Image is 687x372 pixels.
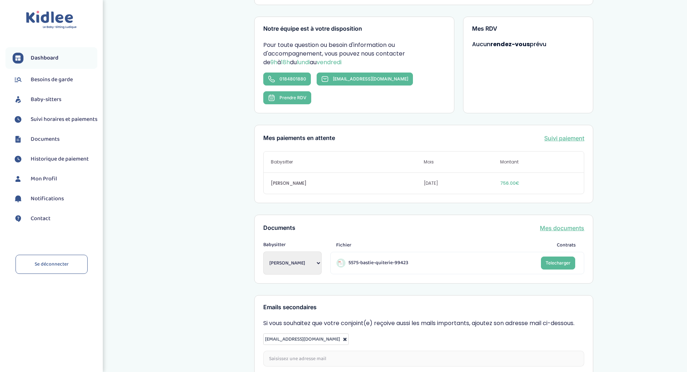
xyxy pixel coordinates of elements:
span: Mois [424,159,500,165]
span: 0184801880 [279,76,306,82]
span: [EMAIL_ADDRESS][DOMAIN_NAME] [333,76,408,82]
a: Suivi horaires et paiements [13,114,97,125]
span: 18h [281,58,290,66]
a: 0184801880 [263,73,311,86]
img: profil.svg [13,174,23,184]
a: Besoins de garde [13,74,97,85]
a: Documents [13,134,97,145]
img: contact.svg [13,213,23,224]
a: Contact [13,213,97,224]
span: Mon Profil [31,175,57,183]
span: Historique de paiement [31,155,89,163]
a: Mes documents [540,224,584,232]
img: documents.svg [13,134,23,145]
a: [EMAIL_ADDRESS][DOMAIN_NAME] [317,73,413,86]
span: Dashboard [31,54,58,62]
span: Besoins de garde [31,75,73,84]
img: suivihoraire.svg [13,114,23,125]
span: [DATE] [424,180,500,187]
span: Suivi horaires et paiements [31,115,97,124]
span: Notifications [31,194,64,203]
h3: Mes RDV [472,26,585,32]
p: Si vous souhaitez que votre conjoint(e) reçoive aussi les mails importants, ajoutez son adresse m... [263,319,584,328]
span: lundi [297,58,310,66]
a: Mon Profil [13,174,97,184]
a: Suivi paiement [544,134,584,143]
span: Aucun prévu [472,40,546,48]
h3: Notre équipe est à votre disposition [263,26,445,32]
a: Telecharger [541,257,575,270]
p: Pour toute question ou besoin d'information ou d'accompagnement, vous pouvez nous contacter de à ... [263,41,445,67]
input: Saisissez une adresse mail [263,351,584,367]
span: Babysitter [271,159,424,165]
span: Telecharger [546,260,571,266]
img: suivihoraire.svg [13,154,23,165]
a: Baby-sitters [13,94,97,105]
h3: Emails secondaires [263,304,584,311]
h3: Documents [263,225,295,231]
span: [EMAIL_ADDRESS][DOMAIN_NAME] [265,335,340,343]
img: notification.svg [13,193,23,204]
span: Contrats [557,241,576,249]
img: dashboard.svg [13,53,23,64]
a: Se déconnecter [16,255,88,274]
a: Dashboard [13,53,97,64]
h3: Mes paiements en attente [263,135,335,141]
span: Fichier [336,241,351,249]
span: vendredi [317,58,342,66]
a: Notifications [13,193,97,204]
img: besoin.svg [13,74,23,85]
img: logo.svg [26,11,77,29]
a: Historique de paiement [13,154,97,165]
span: Documents [31,135,60,144]
button: Prendre RDV [263,91,311,104]
span: Prendre RDV [279,95,307,100]
span: 756.00€ [500,180,577,187]
span: Babysitter [263,241,322,249]
span: Montant [500,159,577,165]
span: 9h [270,58,277,66]
img: babysitters.svg [13,94,23,105]
span: 5575-bastie-quiterie-99423 [348,259,408,267]
strong: rendez-vous [490,40,530,48]
span: Baby-sitters [31,95,61,104]
span: [PERSON_NAME] [271,180,424,187]
span: Contact [31,214,50,223]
